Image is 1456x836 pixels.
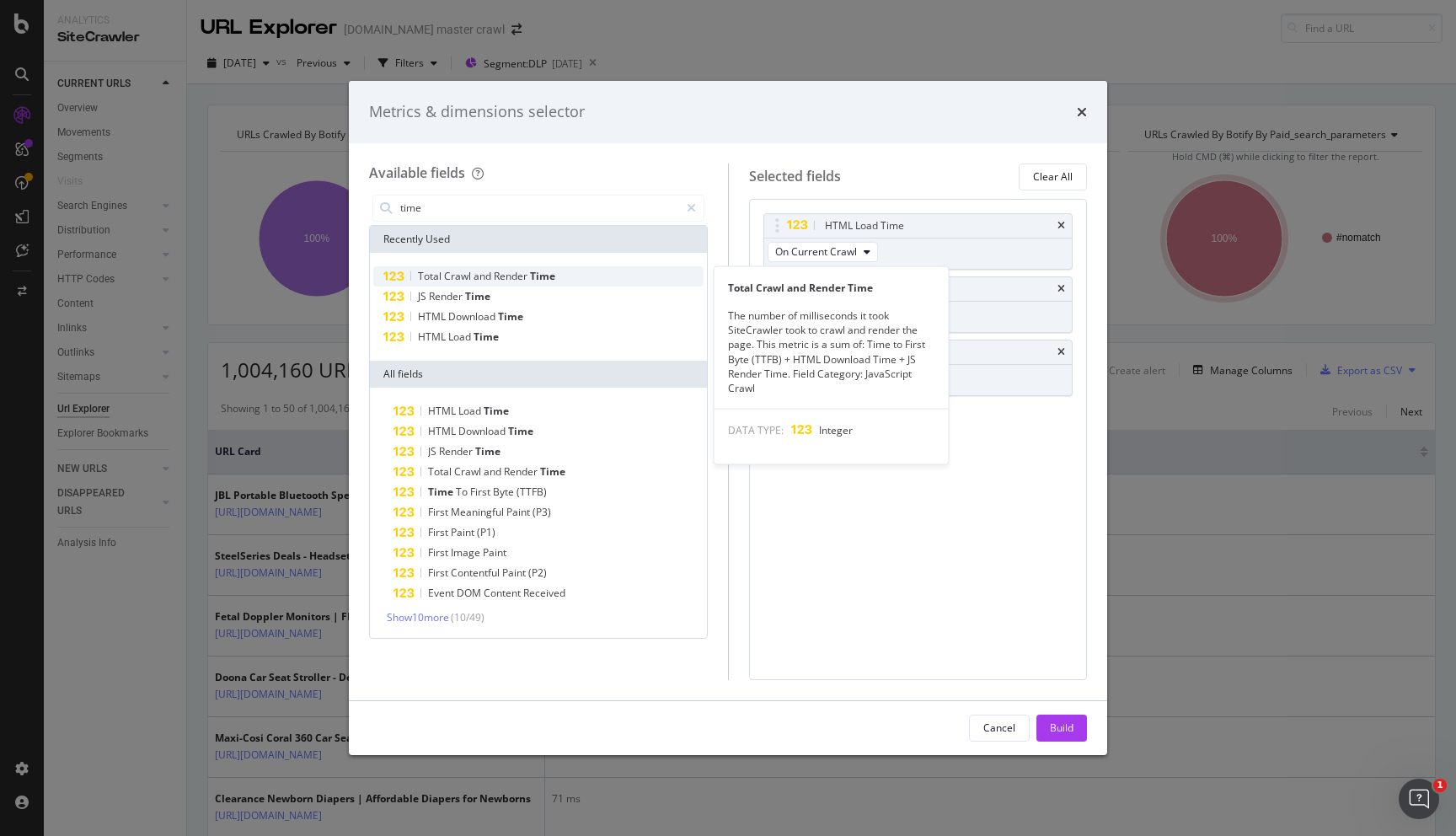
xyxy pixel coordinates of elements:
[483,545,506,560] span: Paint
[399,196,679,221] input: Search by field name
[369,163,465,182] div: Available fields
[533,505,551,519] span: (P3)
[458,404,484,418] span: Load
[451,505,506,519] span: Meaningful
[457,586,484,600] span: DOM
[825,217,904,234] div: HTML Load Time
[387,610,449,624] span: Show 10 more
[454,464,484,479] span: Crawl
[494,269,530,283] span: Render
[428,586,457,600] span: Event
[1057,284,1065,294] div: times
[428,404,458,418] span: HTML
[1050,721,1073,735] div: Build
[428,565,451,580] span: First
[349,81,1107,755] div: modal
[493,485,517,499] span: Byte
[983,721,1015,735] div: Cancel
[428,485,456,499] span: Time
[451,565,502,580] span: Contentful
[428,525,451,539] span: First
[448,330,474,344] span: Load
[775,244,857,259] span: On Current Crawl
[456,485,470,499] span: To
[428,424,458,438] span: HTML
[428,464,454,479] span: Total
[428,505,451,519] span: First
[715,308,949,395] div: The number of milliseconds it took SiteCrawler took to crawl and render the page. This metric is ...
[451,610,484,624] span: ( 10 / 49 )
[540,464,565,479] span: Time
[728,422,784,437] span: DATA TYPE:
[418,309,448,324] span: HTML
[418,330,448,344] span: HTML
[715,281,949,295] div: Total Crawl and Render Time
[428,545,451,560] span: First
[768,242,878,262] button: On Current Crawl
[1019,163,1087,190] button: Clear All
[451,525,477,539] span: Paint
[477,525,495,539] span: (P1)
[1433,779,1447,792] span: 1
[484,464,504,479] span: and
[470,485,493,499] span: First
[439,444,475,458] span: Render
[369,101,585,123] div: Metrics & dimensions selector
[465,289,490,303] span: Time
[819,422,853,437] span: Integer
[484,404,509,418] span: Time
[504,464,540,479] span: Render
[428,444,439,458] span: JS
[444,269,474,283] span: Crawl
[530,269,555,283] span: Time
[502,565,528,580] span: Paint
[763,213,1073,270] div: HTML Load TimetimesOn Current Crawl
[370,361,707,388] div: All fields
[498,309,523,324] span: Time
[418,289,429,303] span: JS
[448,309,498,324] span: Download
[474,330,499,344] span: Time
[474,269,494,283] span: and
[1077,101,1087,123] div: times
[969,715,1030,742] button: Cancel
[418,269,444,283] span: Total
[429,289,465,303] span: Render
[749,167,841,186] div: Selected fields
[1057,221,1065,231] div: times
[1057,347,1065,357] div: times
[484,586,523,600] span: Content
[517,485,547,499] span: (TTFB)
[1033,169,1073,184] div: Clear All
[475,444,500,458] span: Time
[458,424,508,438] span: Download
[523,586,565,600] span: Received
[370,226,707,253] div: Recently Used
[506,505,533,519] span: Paint
[451,545,483,560] span: Image
[508,424,533,438] span: Time
[528,565,547,580] span: (P2)
[1399,779,1439,819] iframe: Intercom live chat
[1036,715,1087,742] button: Build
